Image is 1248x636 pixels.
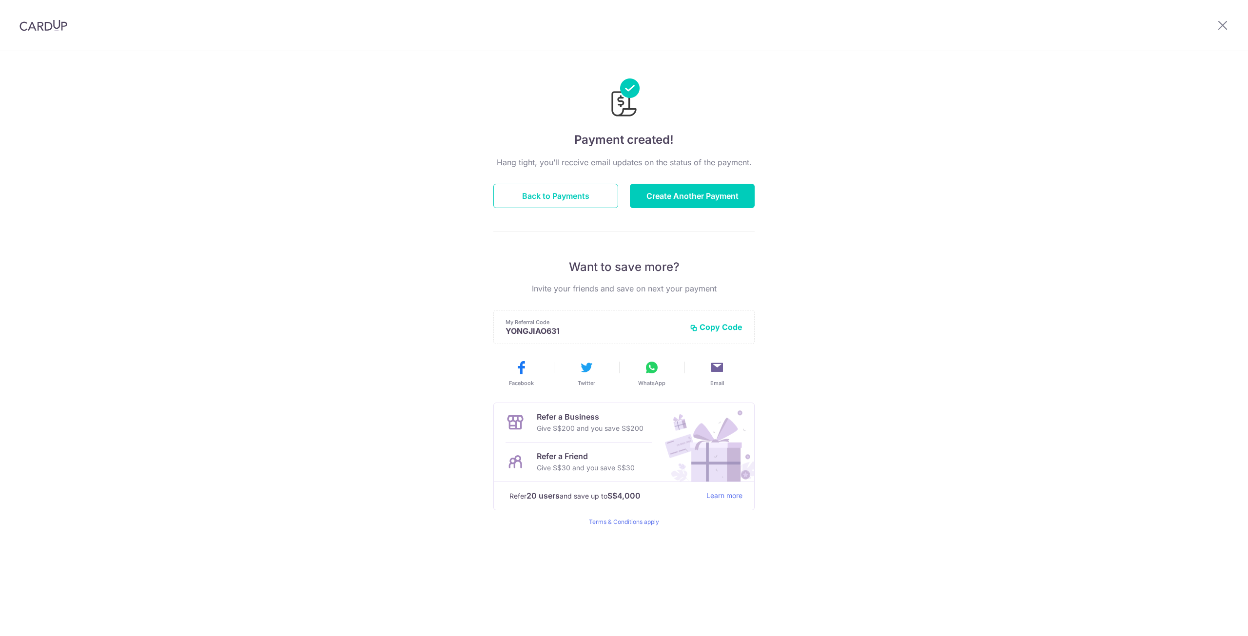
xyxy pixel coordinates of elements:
[493,259,755,275] p: Want to save more?
[710,379,724,387] span: Email
[506,318,682,326] p: My Referral Code
[688,360,746,387] button: Email
[19,19,67,31] img: CardUp
[509,490,699,502] p: Refer and save up to
[623,360,681,387] button: WhatsApp
[537,462,635,474] p: Give S$30 and you save S$30
[493,283,755,294] p: Invite your friends and save on next your payment
[656,403,754,482] img: Refer
[630,184,755,208] button: Create Another Payment
[589,518,659,525] a: Terms & Conditions apply
[492,360,550,387] button: Facebook
[493,156,755,168] p: Hang tight, you’ll receive email updates on the status of the payment.
[537,423,643,434] p: Give S$200 and you save S$200
[506,326,682,336] p: YONGJIAO631
[526,490,560,501] strong: 20 users
[558,360,615,387] button: Twitter
[690,322,742,332] button: Copy Code
[493,131,755,149] h4: Payment created!
[509,379,534,387] span: Facebook
[537,450,635,462] p: Refer a Friend
[578,379,595,387] span: Twitter
[638,379,665,387] span: WhatsApp
[608,78,640,119] img: Payments
[607,490,641,501] strong: S$4,000
[493,184,618,208] button: Back to Payments
[706,490,742,502] a: Learn more
[537,411,643,423] p: Refer a Business
[1186,607,1238,631] iframe: Opens a widget where you can find more information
